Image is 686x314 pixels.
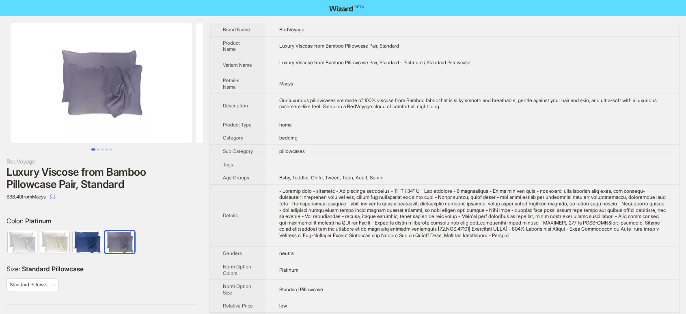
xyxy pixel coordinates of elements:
button: Go to slide 3 [101,148,104,150]
button: Go to slide 4 [106,148,108,150]
span: BedVoyage [279,26,304,33]
span: Retailer Name [223,77,240,90]
span: Standard Pillowcase [279,286,323,292]
div: Luxury Viscose from Bamboo Pillowcase Pair, Standard [6,166,196,190]
button: Go to slide 5 [110,148,112,150]
label: available [8,230,37,252]
span: Brand Name [223,26,250,33]
span: Variant Name [223,62,252,68]
span: Standard Pillowcase [22,265,84,273]
span: Platinum [279,267,298,273]
span: available [10,279,56,291]
div: BedVoyage [6,157,196,166]
span: Macys [279,81,293,87]
img: Luxury Viscose from Bamboo Pillowcase Pair, Standard Luxury Viscose from Bamboo Pillowcase Pair, ... [11,23,192,143]
div: Luxury Viscose from Bamboo Pillowcase Pair, Standard - Platinum / Standard Pillowcase [279,59,666,66]
span: Category [223,135,243,141]
img: Ivory [40,231,69,253]
span: Genders [223,250,242,256]
span: pillowcases [279,148,305,154]
div: $38.40 from Macys [6,190,196,203]
span: Luxury Viscose from Bamboo Pillowcase Pair, Standard [279,43,399,49]
span: bedding [279,135,298,141]
span: low [279,303,287,309]
span: Norm Option Size [223,283,251,296]
span: Sub Category [223,148,253,154]
img: White [8,231,37,253]
img: Luxury Viscose from Bamboo Pillowcase Pair, Standard Luxury Viscose from Bamboo Pillowcase Pair, ... [196,23,378,143]
span: Baby, Toddler, Child, Tween, Teen, Adult, Senior [279,174,384,181]
button: Go to slide 2 [97,148,99,150]
span: Color : [6,217,25,225]
span: Relative Price [223,303,253,309]
span: Product Name [223,40,240,52]
span: Description [223,102,248,109]
img: Indigo [73,231,102,253]
span: Age Groups [223,174,249,181]
span: Norm Option Colors [223,264,251,276]
span: home [279,122,292,128]
img: Platinum [105,231,134,253]
label: available [73,230,102,252]
span: select [50,194,55,199]
span: Product Type [223,122,252,128]
span: Standard Pillowc... [10,281,50,288]
span: Platinum [25,217,52,225]
span: neutral [279,250,295,256]
label: available [105,230,134,252]
button: Go to slide 1 [91,148,95,150]
div: - Product size - standard - Pillowcases dimension - 20" L x 30" W - Set includes - 2 pillowcases ... [279,188,666,239]
span: Tags [223,161,233,168]
span: Details [223,212,238,218]
span: Size : [6,265,22,273]
label: available [40,230,69,252]
div: Our luxurious pillowcases are made of 100% viscose from Bamboo fabric that is silky smooth and br... [279,97,666,110]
